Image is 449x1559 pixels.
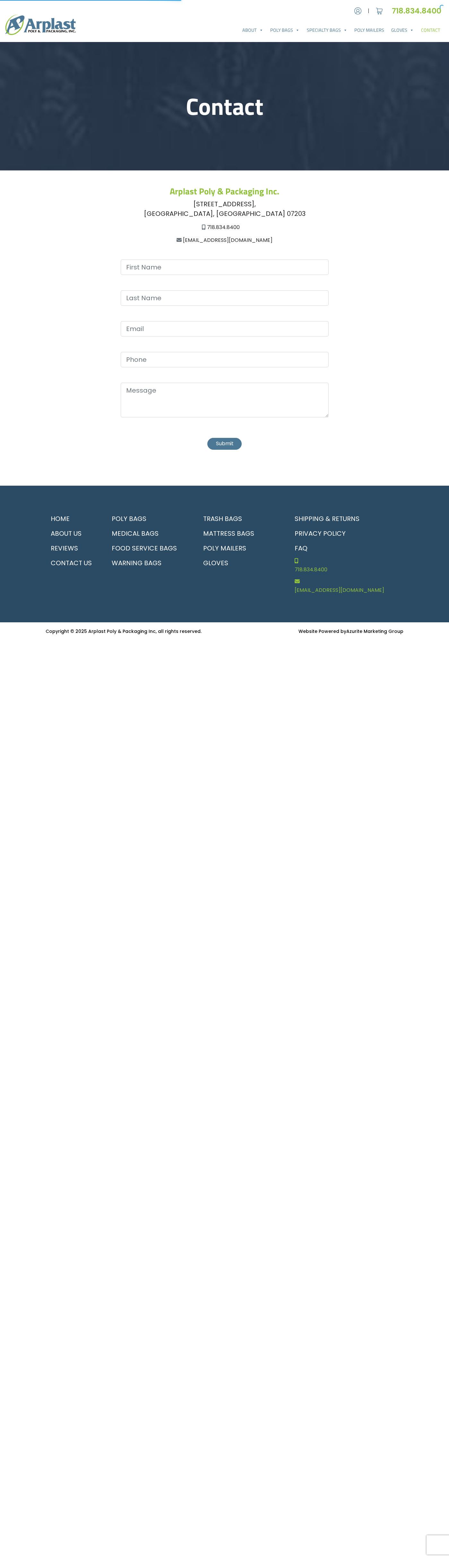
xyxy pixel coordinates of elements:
[207,438,241,450] button: Submit
[183,236,272,244] a: [EMAIL_ADDRESS][DOMAIN_NAME]
[121,290,329,306] input: Last Name
[121,352,329,367] input: Phone
[121,260,329,450] form: Contact form
[298,628,403,635] small: Website Powered by
[239,24,267,37] a: About
[46,526,99,541] a: About Us
[388,24,417,37] a: Gloves
[46,92,404,120] h1: Contact
[351,24,388,37] a: Poly Mailers
[392,5,444,16] a: 718.834.8400
[289,511,404,526] a: Shipping & Returns
[289,526,404,541] a: Privacy Policy
[46,556,99,570] a: Contact Us
[46,186,404,197] h3: Arplast Poly & Packaging Inc.
[198,556,282,570] a: Gloves
[107,511,190,526] a: Poly Bags
[46,199,404,218] div: [STREET_ADDRESS], [GEOGRAPHIC_DATA], [GEOGRAPHIC_DATA] 07203
[107,556,190,570] a: Warning Bags
[121,260,329,275] input: First Name
[46,511,99,526] a: Home
[267,24,303,37] a: Poly Bags
[198,511,282,526] a: Trash Bags
[303,24,351,37] a: Specialty Bags
[198,541,282,556] a: Poly Mailers
[368,7,369,15] span: |
[418,24,444,37] a: Contact
[107,526,190,541] a: Medical Bags
[346,628,403,635] a: Azurite Marketing Group
[207,224,240,231] a: 718.834.8400
[46,541,99,556] a: Reviews
[107,541,190,556] a: Food Service Bags
[46,628,202,635] small: Copyright © 2025 Arplast Poly & Packaging Inc, all rights reserved.
[121,321,329,337] input: Email
[198,526,282,541] a: Mattress Bags
[289,576,404,597] a: [EMAIL_ADDRESS][DOMAIN_NAME]
[5,15,76,35] img: logo
[289,556,404,576] a: 718.834.8400
[289,541,404,556] a: FAQ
